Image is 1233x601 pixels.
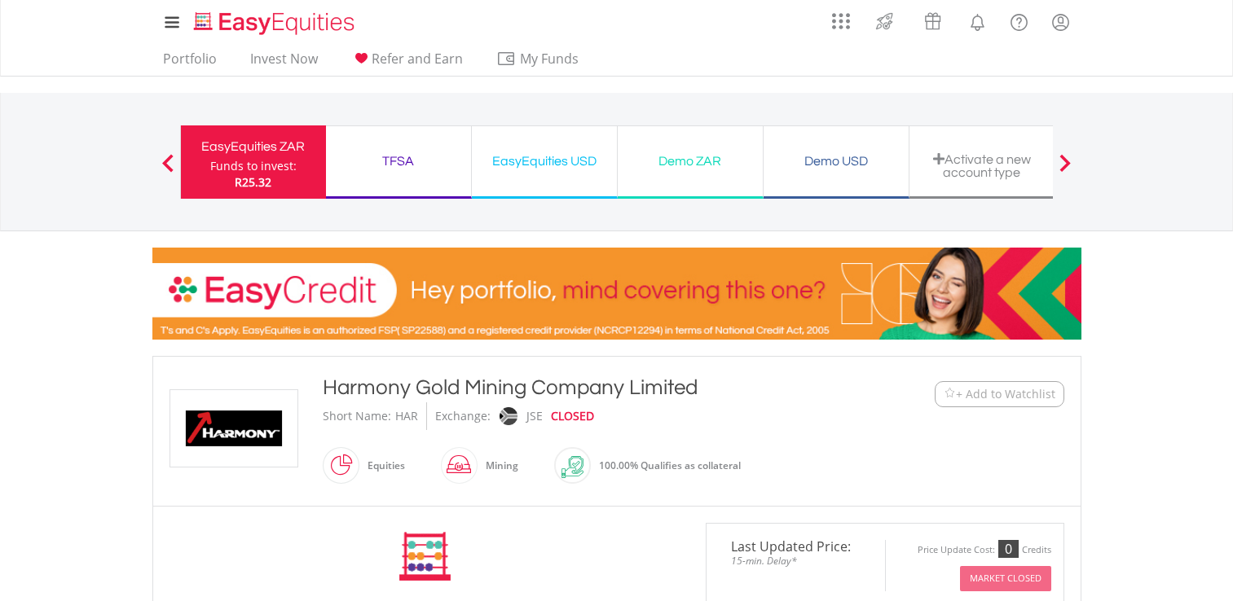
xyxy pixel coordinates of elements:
div: Funds to invest: [210,158,297,174]
div: Demo USD [773,150,899,173]
div: Equities [359,446,405,485]
img: EasyEquities_Logo.png [191,10,361,37]
div: Price Update Cost: [918,544,995,556]
a: Vouchers [909,4,957,34]
img: collateral-qualifying-green.svg [561,456,583,478]
div: Mining [478,446,518,485]
div: 0 [998,540,1019,558]
div: Harmony Gold Mining Company Limited [323,373,834,402]
img: Watchlist [944,388,956,400]
div: CLOSED [551,402,594,430]
a: Portfolio [156,50,223,76]
span: Last Updated Price: [719,540,873,553]
span: 100.00% Qualifies as collateral [599,458,741,472]
img: grid-menu-icon.svg [832,12,850,30]
img: EQU.ZA.HAR.png [173,390,295,467]
img: thrive-v2.svg [871,8,898,34]
div: EasyEquities ZAR [191,135,316,158]
img: jse.png [499,407,517,425]
a: FAQ's and Support [998,4,1040,37]
div: JSE [526,402,543,430]
div: Activate a new account type [919,152,1045,179]
div: HAR [395,402,418,430]
span: My Funds [496,48,603,69]
button: Market Closed [960,566,1051,591]
span: + Add to Watchlist [956,386,1055,402]
div: TFSA [336,150,461,173]
button: Watchlist + Add to Watchlist [935,381,1064,407]
div: EasyEquities USD [482,150,607,173]
div: Short Name: [323,402,391,430]
img: vouchers-v2.svg [919,8,946,34]
img: EasyCredit Promotion Banner [152,248,1081,340]
a: My Profile [1040,4,1081,40]
span: Refer and Earn [372,50,463,68]
span: 15-min. Delay* [719,553,873,568]
span: R25.32 [235,174,271,190]
a: Refer and Earn [345,50,469,76]
a: Invest Now [244,50,324,76]
a: Home page [187,4,361,37]
a: Notifications [957,4,998,37]
div: Demo ZAR [628,150,753,173]
a: AppsGrid [821,4,861,30]
div: Exchange: [435,402,491,430]
div: Credits [1022,544,1051,556]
